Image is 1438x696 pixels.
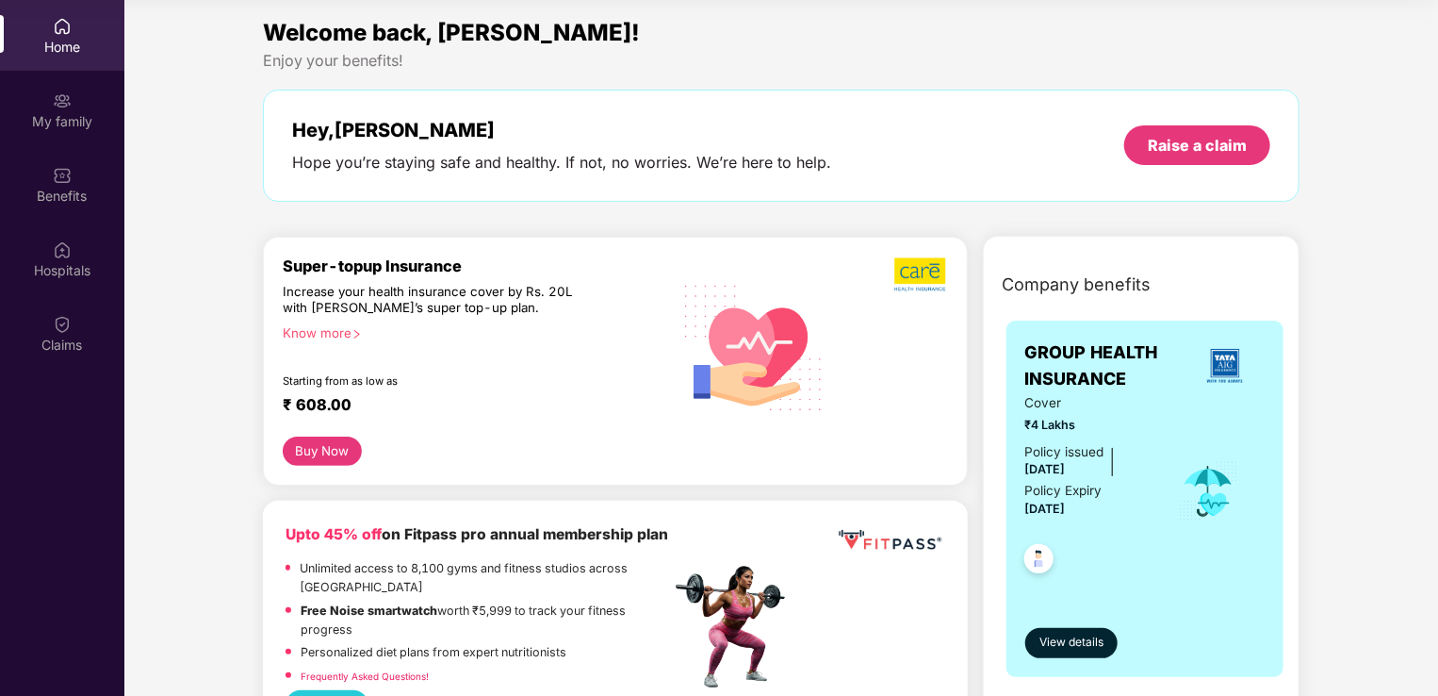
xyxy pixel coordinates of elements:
[292,119,831,141] div: Hey, [PERSON_NAME]
[300,559,670,597] p: Unlimited access to 8,100 gyms and fitness studios across [GEOGRAPHIC_DATA]
[301,671,429,682] a: Frequently Asked Questions!
[1003,272,1152,298] span: Company benefits
[53,166,72,185] img: svg+xml;base64,PHN2ZyBpZD0iQmVuZWZpdHMiIHhtbG5zPSJodHRwOi8vd3d3LnczLm9yZy8yMDAwL3N2ZyIgd2lkdGg9Ij...
[283,395,652,418] div: ₹ 608.00
[1039,634,1103,652] span: View details
[1025,481,1103,501] div: Policy Expiry
[1025,502,1066,516] span: [DATE]
[1025,462,1066,476] span: [DATE]
[283,374,591,388] div: Starting from as low as
[263,51,1299,71] div: Enjoy your benefits!
[53,17,72,36] img: svg+xml;base64,PHN2ZyBpZD0iSG9tZSIgeG1sbnM9Imh0dHA6Ly93d3cudzMub3JnLzIwMDAvc3ZnIiB3aWR0aD0iMjAiIG...
[1025,628,1119,658] button: View details
[1200,340,1250,391] img: insurerLogo
[53,315,72,334] img: svg+xml;base64,PHN2ZyBpZD0iQ2xhaW0iIHhtbG5zPSJodHRwOi8vd3d3LnczLm9yZy8yMDAwL3N2ZyIgd2lkdGg9IjIwIi...
[283,437,362,466] button: Buy Now
[894,257,948,292] img: b5dec4f62d2307b9de63beb79f102df3.png
[1025,442,1104,462] div: Policy issued
[283,284,590,317] div: Increase your health insurance cover by Rs. 20L with [PERSON_NAME]’s super top-up plan.
[1025,393,1152,413] span: Cover
[351,329,362,340] span: right
[292,153,831,173] div: Hope you’re staying safe and healthy. If not, no worries. We’re here to help.
[1025,340,1186,393] span: GROUP HEALTH INSURANCE
[671,262,837,431] img: svg+xml;base64,PHN2ZyB4bWxucz0iaHR0cDovL3d3dy53My5vcmcvMjAwMC9zdmciIHhtbG5zOnhsaW5rPSJodHRwOi8vd3...
[263,19,640,46] span: Welcome back, [PERSON_NAME]!
[670,561,802,693] img: fpp.png
[1148,135,1247,156] div: Raise a claim
[283,257,671,275] div: Super-topup Insurance
[835,523,945,557] img: fppp.png
[301,604,437,618] strong: Free Noise smartwatch
[286,525,382,543] b: Upto 45% off
[301,602,670,639] p: worth ₹5,999 to track your fitness progress
[286,525,668,543] b: on Fitpass pro annual membership plan
[1016,539,1062,585] img: svg+xml;base64,PHN2ZyB4bWxucz0iaHR0cDovL3d3dy53My5vcmcvMjAwMC9zdmciIHdpZHRoPSI0OC45NDMiIGhlaWdodD...
[1178,460,1239,522] img: icon
[283,325,660,339] div: Know more
[53,240,72,259] img: svg+xml;base64,PHN2ZyBpZD0iSG9zcGl0YWxzIiB4bWxucz0iaHR0cDovL3d3dy53My5vcmcvMjAwMC9zdmciIHdpZHRoPS...
[53,91,72,110] img: svg+xml;base64,PHN2ZyB3aWR0aD0iMjAiIGhlaWdodD0iMjAiIHZpZXdCb3g9IjAgMCAyMCAyMCIgZmlsbD0ibm9uZSIgeG...
[1025,416,1152,435] span: ₹4 Lakhs
[301,643,566,662] p: Personalized diet plans from expert nutritionists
